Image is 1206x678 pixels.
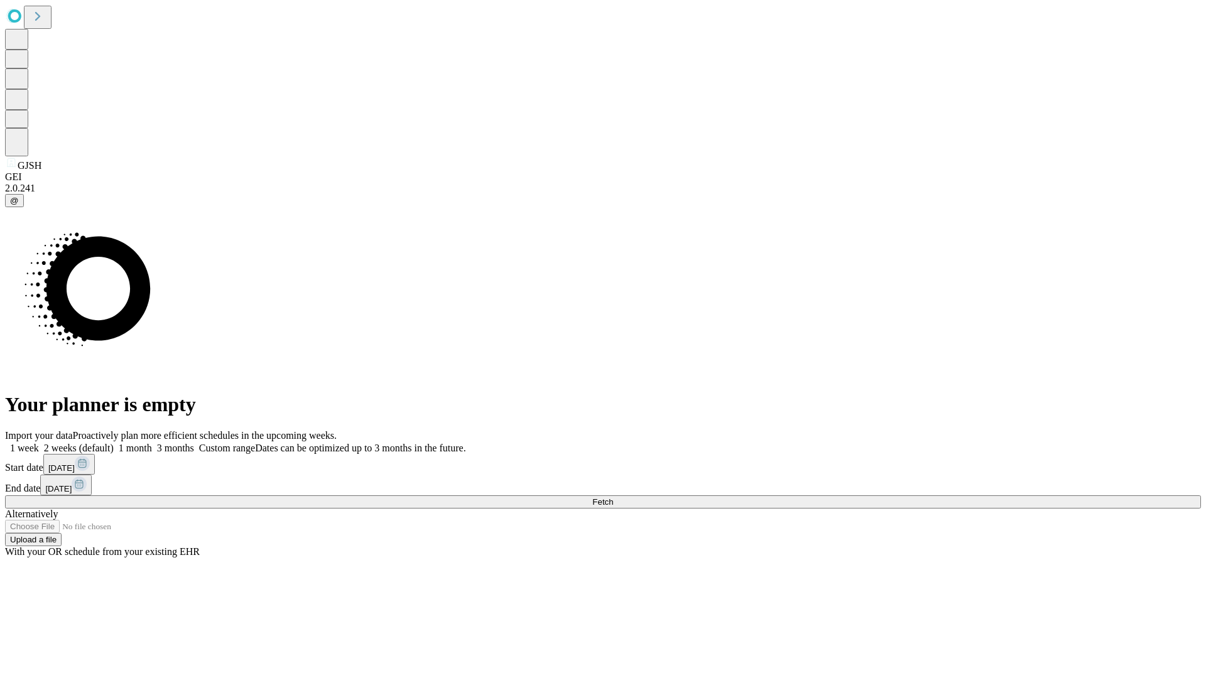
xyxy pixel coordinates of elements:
span: [DATE] [48,463,75,473]
button: @ [5,194,24,207]
div: Start date [5,454,1201,475]
span: Custom range [199,443,255,453]
button: [DATE] [40,475,92,495]
h1: Your planner is empty [5,393,1201,416]
span: 3 months [157,443,194,453]
div: GEI [5,171,1201,183]
span: @ [10,196,19,205]
span: Fetch [592,497,613,507]
button: [DATE] [43,454,95,475]
button: Upload a file [5,533,62,546]
span: Proactively plan more efficient schedules in the upcoming weeks. [73,430,337,441]
span: 2 weeks (default) [44,443,114,453]
span: 1 month [119,443,152,453]
span: With your OR schedule from your existing EHR [5,546,200,557]
div: 2.0.241 [5,183,1201,194]
span: Import your data [5,430,73,441]
span: GJSH [18,160,41,171]
div: End date [5,475,1201,495]
span: Alternatively [5,508,58,519]
span: Dates can be optimized up to 3 months in the future. [255,443,465,453]
span: 1 week [10,443,39,453]
button: Fetch [5,495,1201,508]
span: [DATE] [45,484,72,493]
